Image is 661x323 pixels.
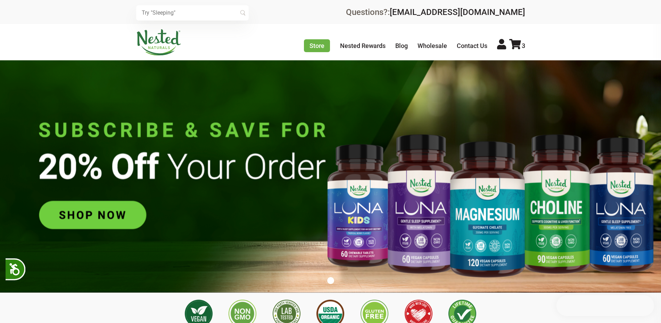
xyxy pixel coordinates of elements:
[340,42,386,49] a: Nested Rewards
[457,42,487,49] a: Contact Us
[136,5,249,21] input: Try "Sleeping"
[509,42,525,49] a: 3
[556,295,654,316] iframe: Button to open loyalty program pop-up
[136,29,181,56] img: Nested Naturals
[390,7,525,17] a: [EMAIL_ADDRESS][DOMAIN_NAME]
[304,39,330,52] a: Store
[395,42,408,49] a: Blog
[346,8,525,16] div: Questions?:
[327,277,334,284] button: 1 of 1
[522,42,525,49] span: 3
[418,42,447,49] a: Wholesale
